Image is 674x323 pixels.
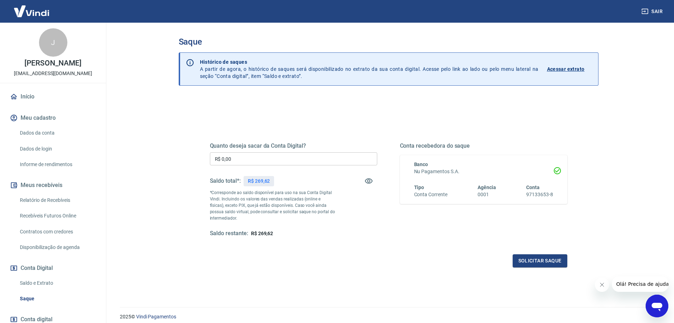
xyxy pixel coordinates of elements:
h5: Conta recebedora do saque [400,142,567,149]
img: Vindi [9,0,55,22]
span: Olá! Precisa de ajuda? [4,5,60,11]
h5: Saldo total*: [210,177,241,185]
span: Conta [526,185,540,190]
p: *Corresponde ao saldo disponível para uso na sua Conta Digital Vindi. Incluindo os valores das ve... [210,189,335,221]
a: Disponibilização de agenda [17,240,98,255]
a: Acessar extrato [547,58,592,80]
h3: Saque [179,37,598,47]
button: Meu cadastro [9,110,98,126]
p: R$ 269,62 [248,177,270,185]
a: Dados de login [17,142,98,156]
a: Relatório de Recebíveis [17,193,98,208]
span: Banco [414,161,428,167]
h5: Quanto deseja sacar da Conta Digital? [210,142,377,149]
a: Início [9,89,98,104]
iframe: Fechar mensagem [595,278,609,292]
p: A partir de agora, o histórico de saques será disponibilizado no extrato da sua conta digital. Ac... [200,58,539,80]
iframe: Botão para abrir a janela de mensagens [646,295,668,317]
button: Meus recebíveis [9,177,98,193]
a: Informe de rendimentos [17,157,98,172]
h6: 0001 [478,191,496,198]
a: Vindi Pagamentos [136,314,176,319]
p: [PERSON_NAME] [24,59,81,67]
a: Dados da conta [17,126,98,140]
span: R$ 269,62 [251,231,273,236]
p: Acessar extrato [547,66,585,73]
a: Contratos com credores [17,225,98,239]
span: Agência [478,185,496,190]
button: Solicitar saque [513,254,567,267]
h5: Saldo restante: [210,230,248,237]
h6: 97133653-8 [526,191,553,198]
p: 2025 © [120,313,657,321]
h6: Nu Pagamentos S.A. [414,168,553,175]
a: Recebíveis Futuros Online [17,209,98,223]
button: Conta Digital [9,260,98,276]
a: Saldo e Extrato [17,276,98,290]
h6: Conta Corrente [414,191,447,198]
span: Tipo [414,185,424,190]
p: Histórico de saques [200,58,539,66]
a: Saque [17,291,98,306]
p: [EMAIL_ADDRESS][DOMAIN_NAME] [14,70,92,77]
button: Sair [640,5,665,18]
iframe: Mensagem da empresa [612,276,668,292]
div: J [39,28,67,57]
